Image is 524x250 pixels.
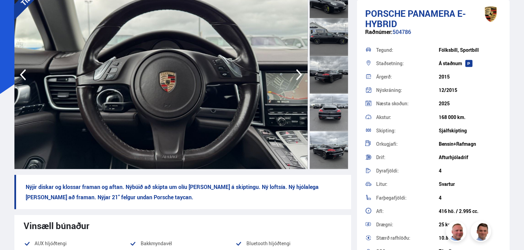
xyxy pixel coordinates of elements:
div: 10.8 kWh [439,235,501,241]
div: Stærð rafhlöðu: [376,236,439,240]
div: Á staðnum [439,61,501,66]
div: Dyrafjöldi: [376,168,439,173]
div: Drif: [376,155,439,160]
div: 4 [439,168,501,174]
span: Raðnúmer: [365,28,393,36]
div: 168 000 km. [439,115,501,120]
img: brand logo [477,3,504,25]
div: 2015 [439,74,501,80]
div: Tegund: [376,48,439,52]
div: Næsta skoðun: [376,101,439,106]
div: Farþegafjöldi: [376,195,439,200]
div: Staðsetning: [376,61,439,66]
li: Bakkmyndavél [130,239,235,248]
div: Svartur [439,181,501,187]
button: Opna LiveChat spjallviðmót [5,3,26,23]
span: Panamera E-HYBRID [365,7,466,30]
div: Litur: [376,182,439,187]
div: 416 hö. / 2.995 cc. [439,209,501,214]
div: Fólksbíll, Sportbíll [439,47,501,53]
div: 2025 [439,101,501,106]
div: 12/2015 [439,87,501,93]
div: Orkugjafi: [376,142,439,146]
div: 504786 [365,29,502,42]
div: Sjálfskipting [439,128,501,133]
li: Bluetooth hljóðtengi [235,239,341,248]
div: 4 [439,195,501,201]
div: Árgerð: [376,74,439,79]
div: Nýskráning: [376,88,439,93]
div: Afl: [376,209,439,214]
span: Porsche [365,7,406,20]
p: Nýjir diskar og klossar framan og aftan. Nýbúið að skipta um olíu [PERSON_NAME] á skiptingu. Ný l... [14,175,351,209]
div: Skipting: [376,128,439,133]
div: Bensín+Rafmagn [439,141,501,147]
div: Vinsæll búnaður [24,221,342,231]
div: Afturhjóladrif [439,155,501,160]
img: FbJEzSuNWCJXmdc-.webp [472,222,492,243]
li: AUX hljóðtengi [24,239,130,248]
div: Drægni: [376,222,439,227]
div: Akstur: [376,115,439,120]
img: siFngHWaQ9KaOqBr.png [447,222,468,243]
div: 25 km [439,222,501,227]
